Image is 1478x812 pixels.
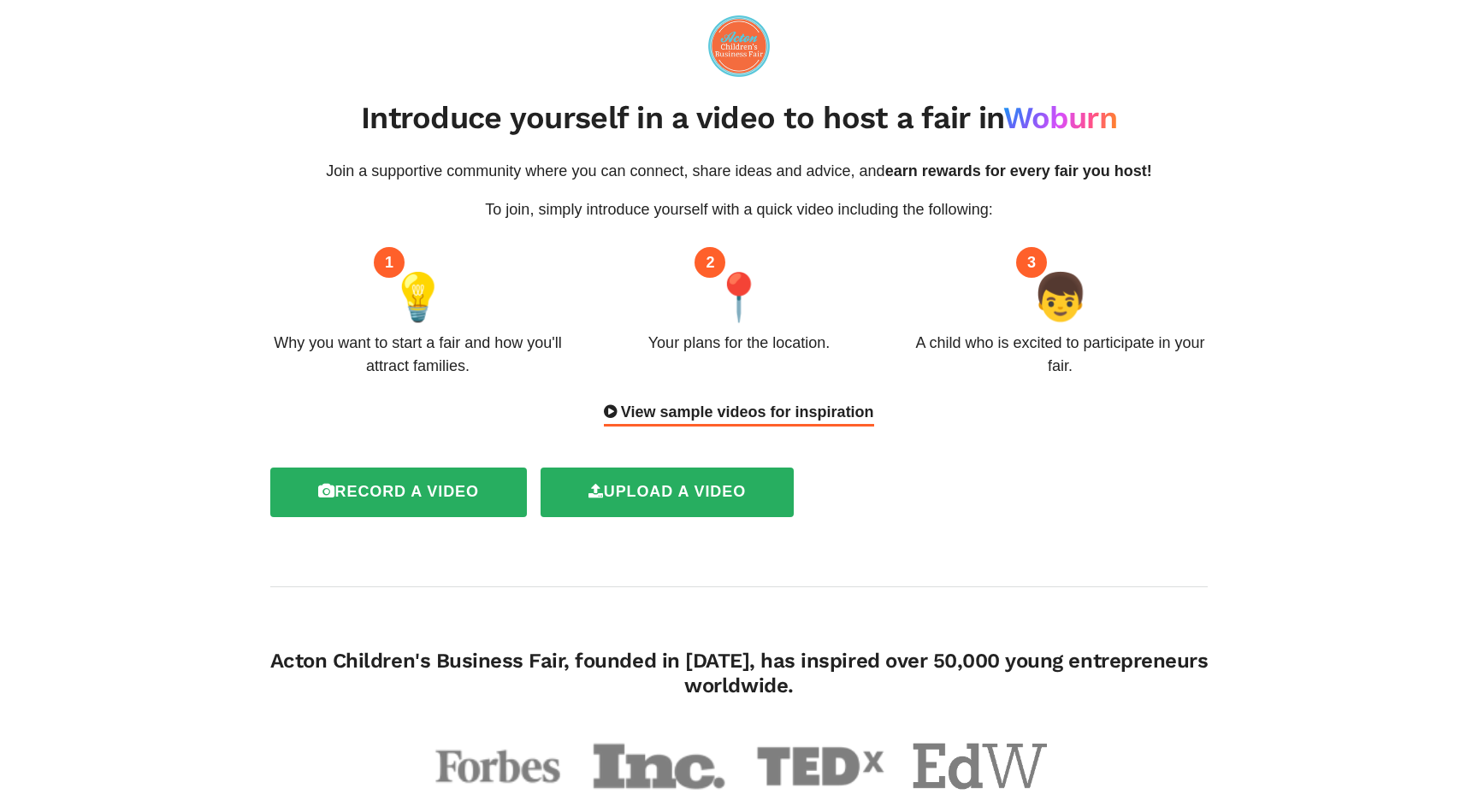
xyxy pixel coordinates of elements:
[270,198,1209,221] p: To join, simply introduce yourself with a quick video including the following:
[1032,262,1089,332] span: 👦
[270,468,527,517] label: Record a video
[1016,247,1047,278] div: 3
[913,743,1048,791] img: educationweek-b44e3a78a0cc50812acddf996c80439c68a45cffb8f3ee3cd50a8b6969dbcca9.png
[604,401,873,427] div: View sample videos for inspiration
[591,739,726,793] img: inc-ff44fbf6c2e08814d02e9de779f5dfa52292b9cd745a9c9ba490939733b0a811.png
[430,738,565,793] img: forbes-fa5d64866bcb1cab5e5385ee4197b3af65bd4ce70a33c46b7494fa0b80b137fa.png
[885,162,1152,179] span: earn rewards for every fair you host!
[752,739,887,794] img: tedx-13a865a45376fdabb197df72506254416b52198507f0d7e8a0b1bf7ecf255dd6.png
[708,15,770,77] img: logo-09e7f61fd0461591446672a45e28a4aa4e3f772ea81a4ddf9c7371a8bcc222a1.png
[270,160,1209,183] p: Join a supportive community where you can connect, share ideas and advice, and
[541,468,794,517] label: Upload a video
[389,262,446,332] span: 💡
[913,332,1209,378] div: A child who is excited to participate in your fair.
[695,247,725,278] div: 2
[1003,100,1117,136] span: Woburn
[270,100,1209,137] h2: Introduce yourself in a video to host a fair in
[648,332,830,355] div: Your plans for the location.
[270,332,566,378] div: Why you want to start a fair and how you'll attract families.
[710,262,767,332] span: 📍
[270,649,1209,697] h4: Acton Children's Business Fair, founded in [DATE], has inspired over 50,000 young entrepreneurs w...
[374,247,405,278] div: 1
